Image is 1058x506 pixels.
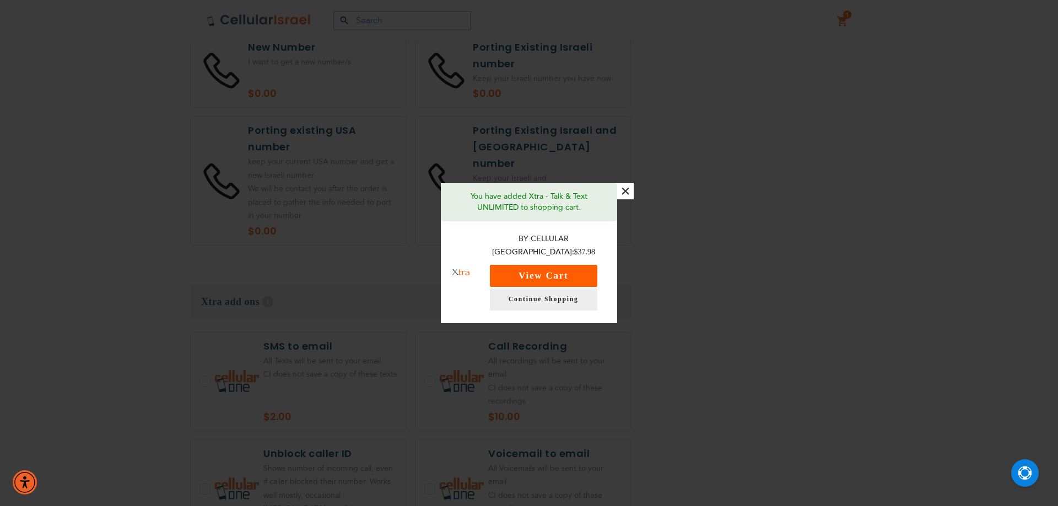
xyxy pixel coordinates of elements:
[617,183,634,199] button: ×
[481,232,607,259] p: By Cellular [GEOGRAPHIC_DATA]:
[490,265,597,287] button: View Cart
[574,248,596,256] span: $37.98
[490,289,597,311] a: Continue Shopping
[13,470,37,494] div: Accessibility Menu
[449,191,609,213] p: You have added Xtra - Talk & Text UNLIMITED to shopping cart.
